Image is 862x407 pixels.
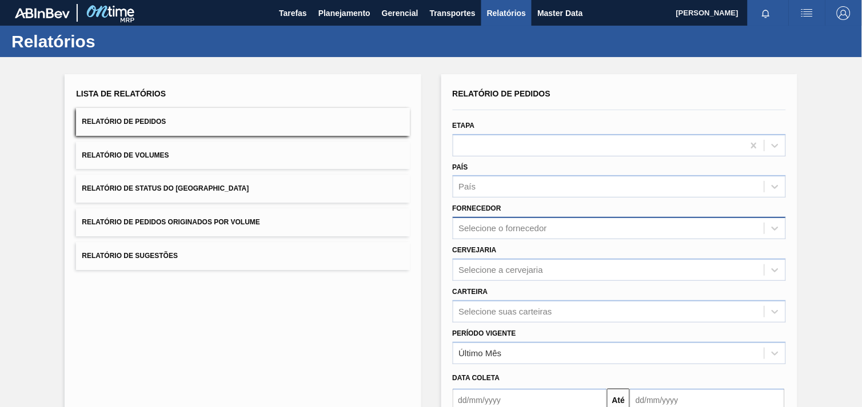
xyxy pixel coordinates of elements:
[837,6,851,20] img: Logout
[76,108,409,136] button: Relatório de Pedidos
[82,218,260,226] span: Relatório de Pedidos Originados por Volume
[82,252,178,260] span: Relatório de Sugestões
[453,204,501,212] label: Fornecedor
[453,374,500,382] span: Data coleta
[82,184,249,192] span: Relatório de Status do [GEOGRAPHIC_DATA]
[459,307,552,316] div: Selecione suas carteiras
[76,208,409,236] button: Relatório de Pedidos Originados por Volume
[15,8,70,18] img: TNhmsLtSVTkK8tSr43FrP2fwEKptu5GPRR3wAAAABJRU5ErkJggg==
[453,288,488,296] label: Carteira
[748,5,784,21] button: Notificações
[453,89,551,98] span: Relatório de Pedidos
[453,163,468,171] label: País
[76,142,409,170] button: Relatório de Volumes
[11,35,214,48] h1: Relatórios
[487,6,526,20] span: Relatórios
[82,151,169,159] span: Relatório de Volumes
[453,122,475,130] label: Etapa
[76,89,166,98] span: Lista de Relatórios
[453,246,497,254] label: Cervejaria
[537,6,582,20] span: Master Data
[318,6,370,20] span: Planejamento
[459,265,544,275] div: Selecione a cervejaria
[800,6,814,20] img: userActions
[382,6,418,20] span: Gerencial
[76,242,409,270] button: Relatório de Sugestões
[459,348,502,358] div: Último Mês
[82,118,166,126] span: Relatório de Pedidos
[430,6,476,20] span: Transportes
[279,6,307,20] span: Tarefas
[76,175,409,203] button: Relatório de Status do [GEOGRAPHIC_DATA]
[459,182,476,192] div: País
[453,329,516,337] label: Período Vigente
[459,224,547,233] div: Selecione o fornecedor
